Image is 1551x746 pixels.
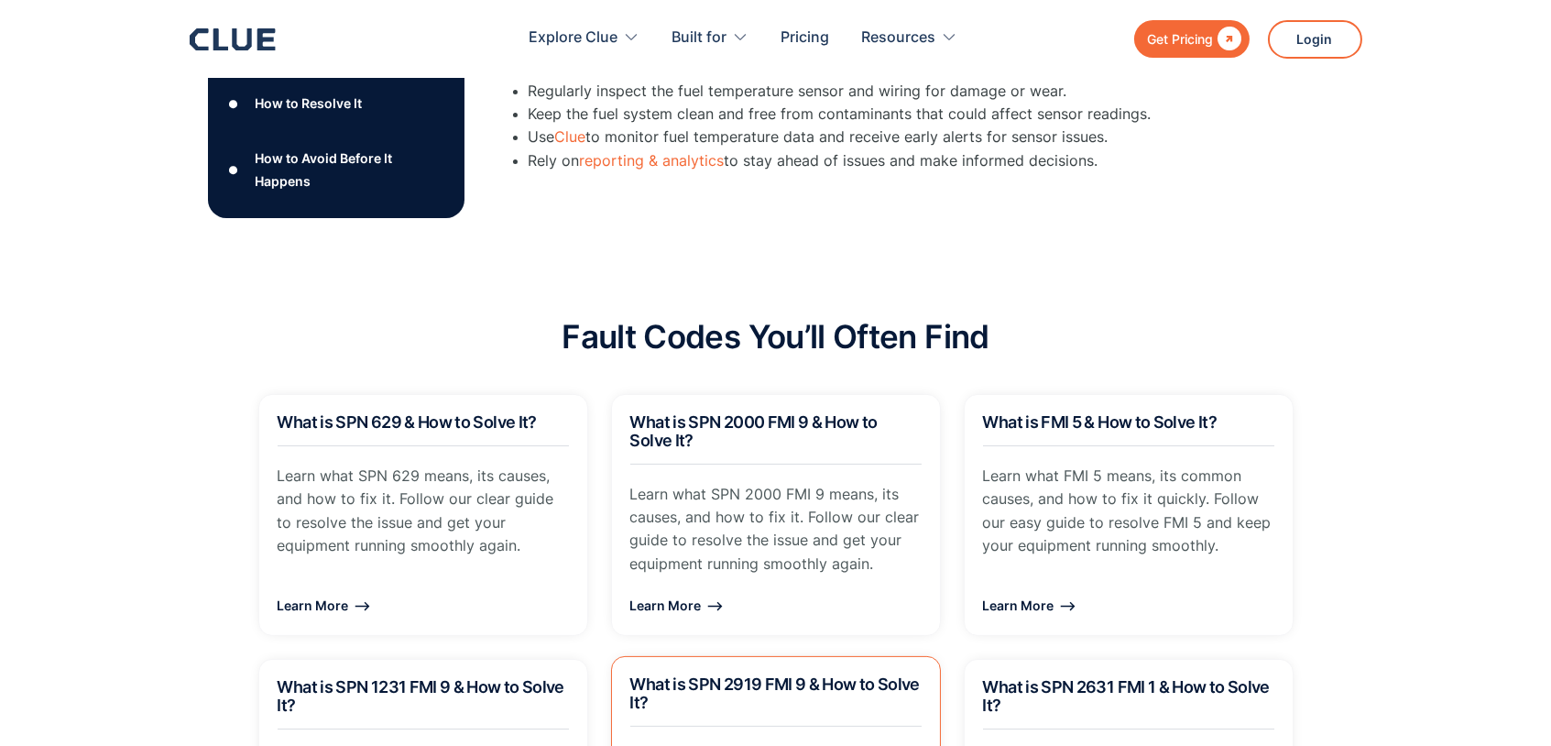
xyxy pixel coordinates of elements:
div: Explore Clue [529,9,617,67]
p: Learn what SPN 629 means, its causes, and how to fix it. Follow our clear guide to resolve the is... [278,465,569,557]
a: ●How to Resolve It [223,90,450,117]
a: What is FMI 5 & How to Solve It?Learn what FMI 5 means, its common causes, and how to fix it quic... [964,394,1294,636]
li: Keep the fuel system clean and free from contaminants that could affect sensor readings. [529,103,1225,126]
h2: What is SPN 1231 FMI 9 & How to Solve It? [278,678,569,715]
div: ● [223,156,245,183]
li: Regularly inspect the fuel temperature sensor and wiring for damage or wear. [529,80,1225,103]
a: Get Pricing [1134,20,1250,58]
div: Resources [861,9,957,67]
h2: What is SPN 2631 FMI 1 & How to Solve It? [983,678,1274,715]
div: How to Resolve It [255,92,362,115]
h2: What is SPN 629 & How to Solve It? [278,413,569,432]
p: Learn what FMI 5 means, its common causes, and how to fix it quickly. Follow our easy guide to re... [983,465,1274,557]
div: Built for [672,9,726,67]
p: Learn what SPN 2000 FMI 9 means, its causes, and how to fix it. Follow our clear guide to resolve... [630,483,922,576]
li: Use to monitor fuel temperature data and receive early alerts for sensor issues. [529,126,1225,148]
h2: What is SPN 2000 FMI 9 & How to Solve It? [630,413,922,450]
h2: What is FMI 5 & How to Solve It? [983,413,1274,432]
div: Learn More ⟶ [983,594,1274,617]
a: ●How to Avoid Before It Happens [223,146,450,192]
a: What is SPN 2000 FMI 9 & How to Solve It?Learn what SPN 2000 FMI 9 means, its causes, and how to ... [611,394,941,636]
div: Get Pricing [1148,27,1214,50]
div:  [1214,27,1242,50]
div: Resources [861,9,935,67]
div: Learn More ⟶ [278,594,569,617]
a: reporting & analytics [580,151,725,170]
div: Built for [672,9,748,67]
div: How to Avoid Before It Happens [255,146,449,192]
a: Login [1268,20,1362,59]
div: Learn More ⟶ [630,594,922,617]
a: What is SPN 629 & How to Solve It?Learn what SPN 629 means, its causes, and how to fix it. Follow... [258,394,588,636]
h2: Fault Codes You’ll Often Find [562,319,988,355]
div: ● [223,90,245,117]
div: Explore Clue [529,9,639,67]
h2: What is SPN 2919 FMI 9 & How to Solve It? [630,675,922,712]
a: Pricing [781,9,829,67]
li: Rely on to stay ahead of issues and make informed decisions. [529,149,1225,172]
a: Clue [555,127,586,146]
